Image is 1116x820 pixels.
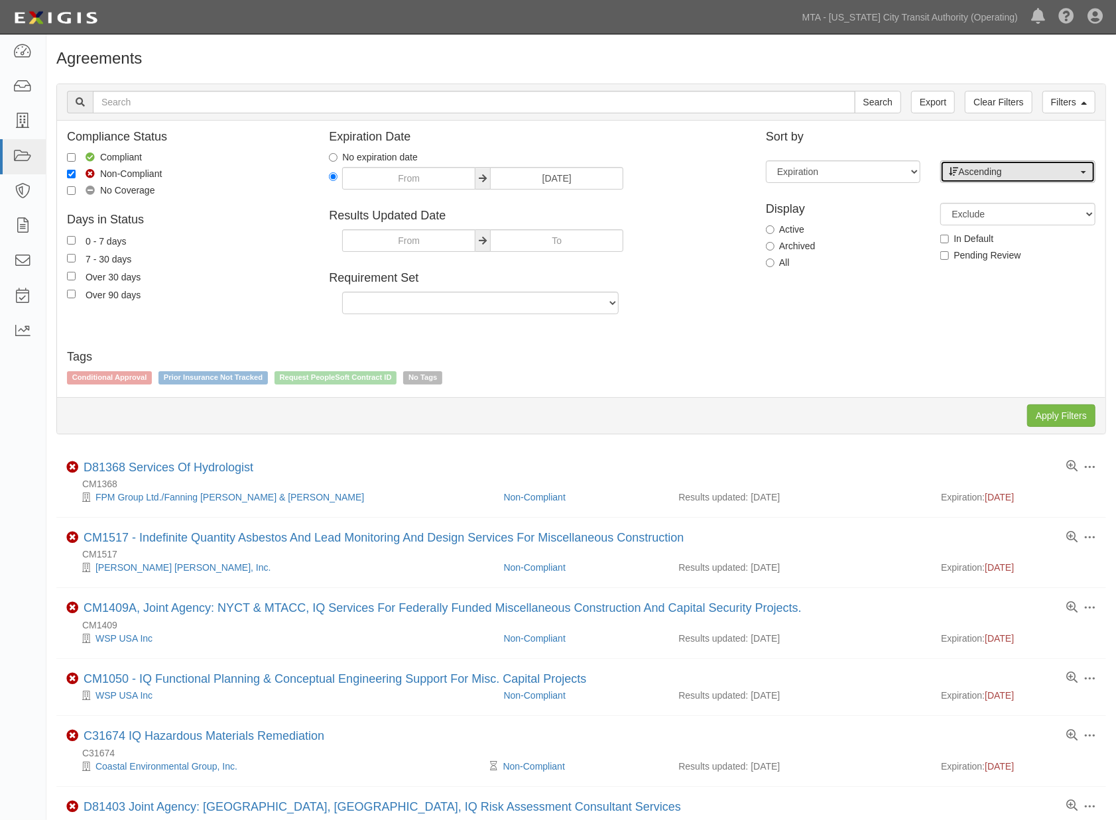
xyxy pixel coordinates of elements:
[985,562,1014,573] span: [DATE]
[86,251,131,266] div: 7 - 30 days
[67,213,309,227] h4: Days in Status
[1058,9,1074,25] i: Help Center - Complianz
[66,760,494,773] div: Coastal Environmental Group, Inc.
[941,491,1096,504] div: Expiration:
[766,223,804,236] label: Active
[985,633,1014,644] span: [DATE]
[1066,672,1078,684] a: View results summary
[766,225,775,234] input: Active
[941,632,1096,645] div: Expiration:
[766,239,815,253] label: Archived
[940,235,949,243] input: In Default
[67,290,76,298] input: Over 90 days
[678,561,921,574] div: Results updated: [DATE]
[84,672,586,687] div: CM1050 - IQ Functional Planning & Conceptual Engineering Support For Misc. Capital Projects
[67,371,152,384] span: Conditional Approval
[855,91,901,113] input: Search
[678,760,921,773] div: Results updated: [DATE]
[67,186,76,195] input: No Coverage
[67,150,142,164] label: Compliant
[766,203,920,216] h4: Display
[504,690,566,701] a: Non-Compliant
[66,461,78,473] i: Non-Compliant
[504,633,566,644] a: Non-Compliant
[95,562,271,573] a: [PERSON_NAME] [PERSON_NAME], Inc.
[985,761,1014,772] span: [DATE]
[56,50,1106,67] h1: Agreements
[67,254,76,263] input: 7 - 30 days
[329,131,746,144] h4: Expiration Date
[67,167,162,180] label: Non-Compliant
[985,492,1014,502] span: [DATE]
[95,690,153,701] a: WSP USA Inc
[84,461,253,475] div: D81368 Services Of Hydrologist
[766,256,790,269] label: All
[766,259,775,267] input: All
[66,632,494,645] div: WSP USA Inc
[796,4,1024,30] a: MTA - [US_STATE] City Transit Authority (Operating)
[490,167,623,190] input: To
[940,232,993,245] label: In Default
[678,632,921,645] div: Results updated: [DATE]
[678,491,921,504] div: Results updated: [DATE]
[940,251,949,260] input: Pending Review
[67,170,76,178] input: Non-Compliant
[503,761,565,772] a: Non-Compliant
[67,272,76,280] input: Over 30 days
[95,633,153,644] a: WSP USA Inc
[1066,800,1078,812] a: View results summary
[1066,730,1078,742] a: View results summary
[158,371,268,384] span: Prior Insurance Not Tracked
[66,532,78,544] i: Non-Compliant
[403,371,442,384] span: No Tags
[985,690,1014,701] span: [DATE]
[86,269,141,284] div: Over 30 days
[949,165,1078,178] span: Ascending
[67,131,309,144] h4: Compliance Status
[766,131,1095,144] h4: Sort by
[84,729,324,742] a: C31674 IQ Hazardous Materials Remediation
[67,153,76,162] input: Compliant
[86,233,126,248] div: 0 - 7 days
[678,689,921,702] div: Results updated: [DATE]
[66,561,494,574] div: Parsons Brinckerhoff, Inc.
[84,531,684,546] div: CM1517 - Indefinite Quantity Asbestos And Lead Monitoring And Design Services For Miscellaneous C...
[66,491,494,504] div: FPM Group Ltd./Fanning Phillips & Molnar
[1066,532,1078,544] a: View results summary
[342,229,475,252] input: From
[67,236,76,245] input: 0 - 7 days
[66,801,78,813] i: Non-Compliant
[93,91,855,113] input: Search
[1042,91,1095,113] a: Filters
[941,561,1096,574] div: Expiration:
[940,160,1095,183] button: Ascending
[84,672,586,685] a: CM1050 - IQ Functional Planning & Conceptual Engineering Support For Misc. Capital Projects
[10,6,101,30] img: logo-5460c22ac91f19d4615b14bd174203de0afe785f0fc80cf4dbbc73dc1793850b.png
[329,153,338,162] input: No expiration date
[95,492,364,502] a: FPM Group Ltd./Fanning [PERSON_NAME] & [PERSON_NAME]
[66,548,1106,561] div: CM1517
[504,562,566,573] a: Non-Compliant
[275,371,397,384] span: Request PeopleSoft Contract ID
[66,602,78,614] i: Non-Compliant
[911,91,955,113] a: Export
[766,242,775,251] input: Archived
[84,601,802,615] a: CM1409A, Joint Agency: NYCT & MTACC, IQ Services For Federally Funded Miscellaneous Construction ...
[84,800,681,813] a: D81403 Joint Agency: [GEOGRAPHIC_DATA], [GEOGRAPHIC_DATA], IQ Risk Assessment Consultant Services
[329,150,418,164] label: No expiration date
[66,689,494,702] div: WSP USA Inc
[940,249,1021,262] label: Pending Review
[86,287,141,302] div: Over 90 days
[941,689,1096,702] div: Expiration:
[491,762,498,771] i: Pending Review
[1066,461,1078,473] a: View results summary
[95,761,237,772] a: Coastal Environmental Group, Inc.
[329,209,746,223] h4: Results Updated Date
[66,618,1106,632] div: CM1409
[965,91,1032,113] a: Clear Filters
[66,477,1106,491] div: CM1368
[84,531,684,544] a: CM1517 - Indefinite Quantity Asbestos And Lead Monitoring And Design Services For Miscellaneous C...
[67,351,1095,364] h4: Tags
[67,184,155,197] label: No Coverage
[941,760,1096,773] div: Expiration:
